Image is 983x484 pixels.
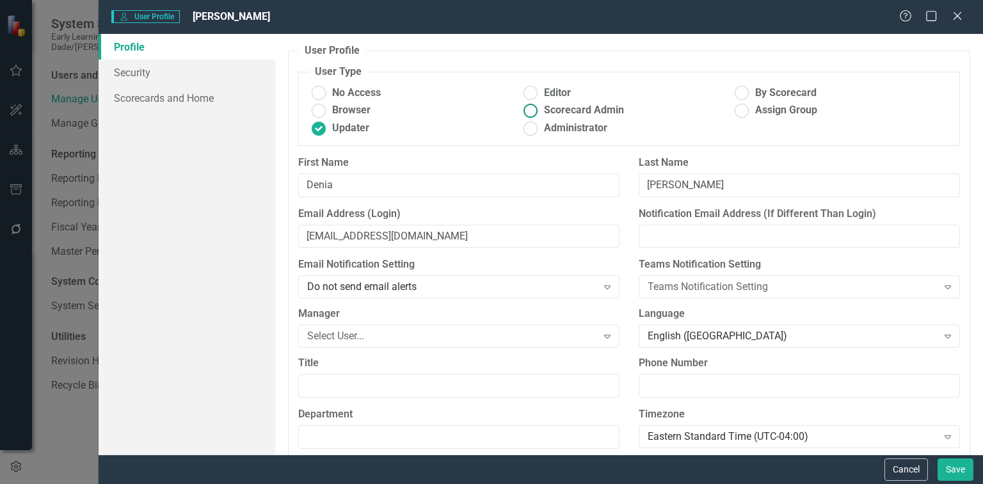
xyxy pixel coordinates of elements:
div: Do not send email alerts [307,280,596,294]
div: Select User... [307,329,596,344]
a: Profile [99,34,275,60]
label: Timezone [639,407,960,422]
span: Editor [544,86,571,101]
label: First Name [298,156,619,170]
div: Eastern Standard Time (UTC-04:00) [648,429,937,444]
span: Scorecard Admin [544,103,624,118]
span: By Scorecard [755,86,817,101]
div: English ([GEOGRAPHIC_DATA]) [648,329,937,344]
legend: User Profile [298,44,366,58]
span: User Profile [111,10,180,23]
label: Title [298,356,619,371]
span: Updater [332,121,369,136]
legend: User Type [308,65,368,79]
label: Manager [298,307,619,321]
span: [PERSON_NAME] [193,10,270,22]
label: Last Name [639,156,960,170]
label: Department [298,407,619,422]
label: Notification Email Address (If Different Than Login) [639,207,960,222]
span: No Access [332,86,381,101]
label: Phone Number [639,356,960,371]
span: Assign Group [755,103,817,118]
label: Email Address (Login) [298,207,619,222]
button: Cancel [884,458,928,481]
label: Teams Notification Setting [639,257,960,272]
span: Administrator [544,121,607,136]
div: Teams Notification Setting [648,280,937,294]
label: Language [639,307,960,321]
a: Scorecards and Home [99,85,275,111]
label: Email Notification Setting [298,257,619,272]
a: Security [99,60,275,85]
button: Save [938,458,973,481]
span: Browser [332,103,371,118]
